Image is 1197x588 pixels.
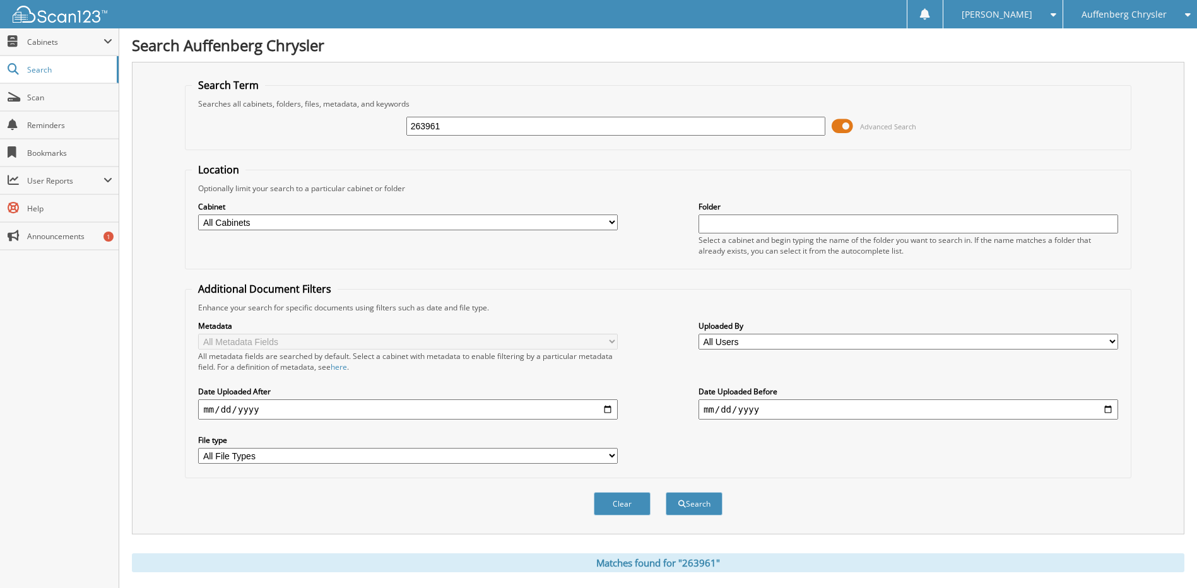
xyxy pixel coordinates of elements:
[27,203,112,214] span: Help
[132,35,1184,56] h1: Search Auffenberg Chrysler
[192,282,338,296] legend: Additional Document Filters
[198,351,618,372] div: All metadata fields are searched by default. Select a cabinet with metadata to enable filtering b...
[198,399,618,420] input: start
[962,11,1032,18] span: [PERSON_NAME]
[594,492,651,515] button: Clear
[192,98,1124,109] div: Searches all cabinets, folders, files, metadata, and keywords
[27,37,103,47] span: Cabinets
[699,320,1118,331] label: Uploaded By
[198,320,618,331] label: Metadata
[192,183,1124,194] div: Optionally limit your search to a particular cabinet or folder
[13,6,107,23] img: scan123-logo-white.svg
[198,435,618,445] label: File type
[27,231,112,242] span: Announcements
[103,232,114,242] div: 1
[192,163,245,177] legend: Location
[699,201,1118,212] label: Folder
[132,553,1184,572] div: Matches found for "263961"
[192,302,1124,313] div: Enhance your search for specific documents using filters such as date and file type.
[699,235,1118,256] div: Select a cabinet and begin typing the name of the folder you want to search in. If the name match...
[666,492,722,515] button: Search
[27,175,103,186] span: User Reports
[331,362,347,372] a: here
[198,386,618,397] label: Date Uploaded After
[198,201,618,212] label: Cabinet
[192,78,265,92] legend: Search Term
[699,399,1118,420] input: end
[27,148,112,158] span: Bookmarks
[27,92,112,103] span: Scan
[699,386,1118,397] label: Date Uploaded Before
[27,64,110,75] span: Search
[1082,11,1167,18] span: Auffenberg Chrysler
[27,120,112,131] span: Reminders
[860,122,916,131] span: Advanced Search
